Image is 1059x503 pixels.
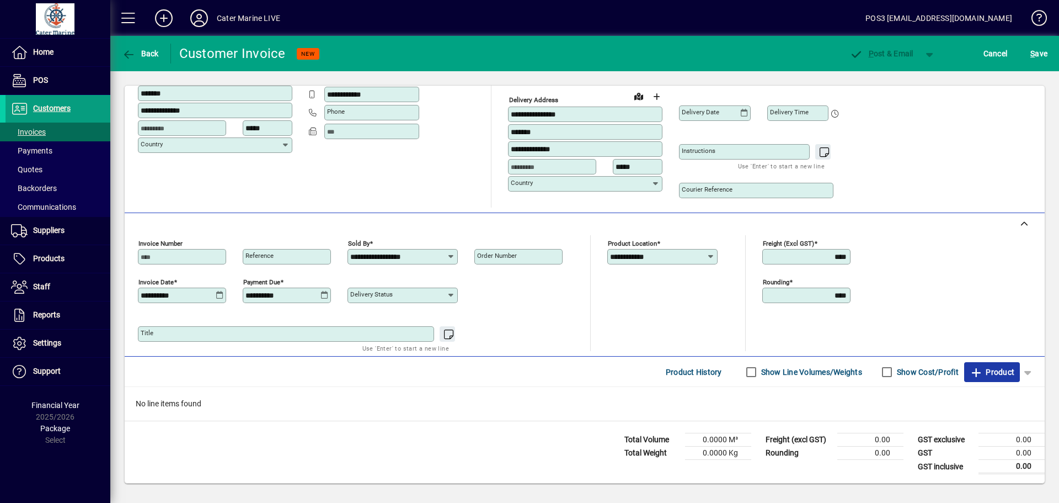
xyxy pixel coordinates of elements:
mat-hint: Use 'Enter' to start a new line [738,160,825,172]
span: NEW [301,50,315,57]
a: Support [6,358,110,385]
span: Communications [11,203,76,211]
td: Rounding [760,447,837,460]
a: Quotes [6,160,110,179]
td: 0.00 [978,460,1045,474]
span: Backorders [11,184,57,193]
label: Show Line Volumes/Weights [759,367,862,378]
mat-label: Country [141,140,163,148]
span: Suppliers [33,226,65,235]
td: 0.00 [837,433,903,447]
a: Invoices [6,123,110,141]
td: GST [912,447,978,460]
mat-label: Delivery date [682,108,719,116]
button: Post & Email [844,44,919,63]
td: Freight (excl GST) [760,433,837,447]
label: Show Cost/Profit [895,367,959,378]
mat-label: Rounding [763,278,789,286]
div: POS3 [EMAIL_ADDRESS][DOMAIN_NAME] [865,9,1012,27]
span: Product [970,363,1014,381]
span: S [1030,49,1035,58]
span: P [869,49,874,58]
td: Total Volume [619,433,685,447]
span: Home [33,47,54,56]
td: 0.0000 M³ [685,433,751,447]
button: Cancel [981,44,1010,63]
td: 0.00 [837,447,903,460]
mat-label: Invoice date [138,278,174,286]
span: Quotes [11,165,42,174]
div: Cater Marine LIVE [217,9,280,27]
mat-label: Freight (excl GST) [763,240,814,247]
a: View on map [630,87,648,105]
button: Save [1028,44,1050,63]
mat-label: Payment due [243,278,280,286]
a: Staff [6,273,110,301]
mat-label: Phone [327,108,345,115]
a: Suppliers [6,217,110,245]
mat-label: Instructions [682,147,715,155]
button: Add [146,8,181,28]
a: Communications [6,198,110,216]
a: Products [6,245,110,273]
button: Profile [181,8,217,28]
mat-label: Sold by [348,240,370,247]
a: Home [6,39,110,66]
mat-hint: Use 'Enter' to start a new line [362,342,449,354]
td: 0.00 [978,433,1045,447]
span: ost & Email [849,49,913,58]
td: GST inclusive [912,460,978,474]
a: POS [6,67,110,94]
mat-label: Invoice number [138,240,183,247]
span: Back [122,49,159,58]
a: Payments [6,141,110,160]
a: Knowledge Base [1023,2,1045,38]
td: GST exclusive [912,433,978,447]
span: Settings [33,338,61,347]
mat-label: Country [511,179,533,187]
td: 0.00 [978,447,1045,460]
span: Cancel [983,45,1008,62]
span: Products [33,254,65,263]
app-page-header-button: Back [110,44,171,63]
button: Product [964,362,1020,382]
span: ave [1030,45,1047,62]
a: Settings [6,330,110,357]
mat-label: Courier Reference [682,186,732,193]
div: Customer Invoice [179,45,286,62]
span: Customers [33,104,71,113]
span: Payments [11,146,52,155]
mat-label: Product location [608,240,657,247]
button: Back [119,44,162,63]
td: Total Weight [619,447,685,460]
mat-label: Title [141,329,153,337]
mat-label: Reference [245,252,274,260]
a: Reports [6,301,110,329]
span: Financial Year [31,401,79,410]
span: Reports [33,310,60,319]
mat-label: Delivery status [350,290,393,298]
span: Product History [666,363,722,381]
td: 0.0000 Kg [685,447,751,460]
span: Staff [33,282,50,291]
span: Support [33,367,61,375]
div: No line items found [125,387,1045,421]
mat-label: Delivery time [770,108,809,116]
span: POS [33,76,48,84]
span: Invoices [11,128,46,136]
a: Backorders [6,179,110,198]
mat-label: Order number [477,252,517,260]
button: Product History [661,362,726,382]
span: Package [40,424,70,433]
button: Choose address [648,88,665,105]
